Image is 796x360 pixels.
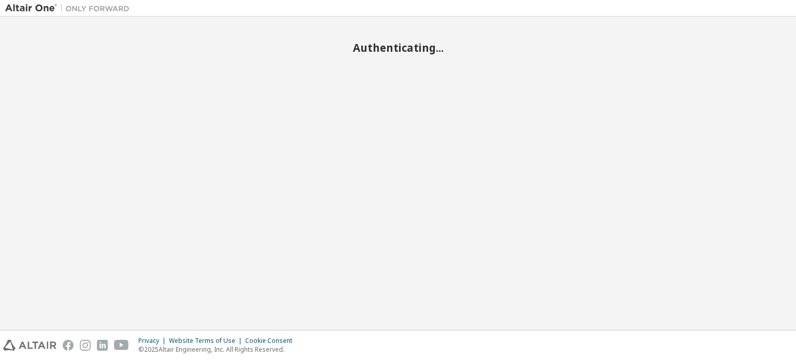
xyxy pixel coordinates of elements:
[80,340,91,351] img: instagram.svg
[138,337,169,345] div: Privacy
[138,345,298,354] p: © 2025 Altair Engineering, Inc. All Rights Reserved.
[114,340,129,351] img: youtube.svg
[5,3,135,13] img: Altair One
[245,337,298,345] div: Cookie Consent
[97,340,108,351] img: linkedin.svg
[5,41,791,54] h2: Authenticating...
[169,337,245,345] div: Website Terms of Use
[3,340,56,351] img: altair_logo.svg
[63,340,74,351] img: facebook.svg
